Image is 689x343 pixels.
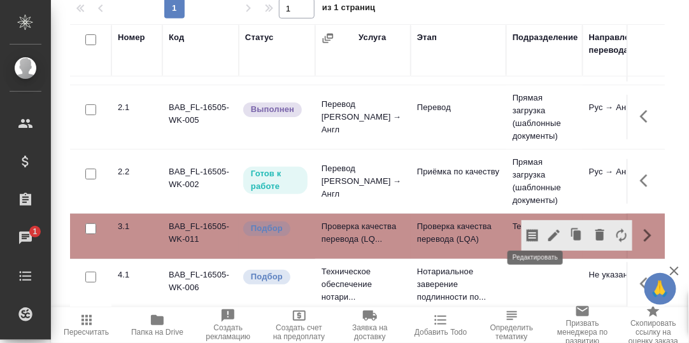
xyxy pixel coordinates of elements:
div: Можно подбирать исполнителей [242,220,309,237]
span: 1 [25,225,45,238]
div: 3.1 [118,220,156,233]
td: Не указан [583,262,659,307]
td: Прямая загрузка (шаблонные документы) [506,150,583,213]
div: Услуга [359,31,386,44]
div: 2.2 [118,165,156,178]
td: Рус → Англ [583,214,659,258]
div: Исполнитель завершил работу [242,101,309,118]
button: Папка на Drive [122,307,192,343]
button: Здесь прячутся важные кнопки [632,101,663,132]
p: Готов к работе [251,167,300,193]
td: Проверка качества перевода (LQ... [315,214,411,258]
div: Статус [245,31,274,44]
button: Пересчитать [51,307,122,343]
span: 🙏 [650,276,671,302]
button: Заменить [611,220,632,251]
span: Заявка на доставку [342,323,397,341]
p: Подбор [251,222,283,235]
span: Создать счет на предоплату [271,323,327,341]
button: 🙏 [644,273,676,305]
button: Создать рекламацию [193,307,264,343]
div: Этап [417,31,437,44]
td: Рус → Англ [583,95,659,139]
div: Исполнитель может приступить к работе [242,165,309,195]
td: Рус → Англ [583,159,659,204]
div: Можно подбирать исполнителей [242,269,309,286]
p: Перевод [417,101,500,114]
td: Перевод [PERSON_NAME] → Англ [315,156,411,207]
td: BAB_FL-16505-WK-006 [162,262,239,307]
p: Проверка качества перевода (LQA) [417,220,500,246]
span: Пересчитать [64,328,109,337]
button: Добавить Todo [406,307,476,343]
p: Приёмка по качеству [417,165,500,178]
td: Прямая загрузка (шаблонные документы) [506,85,583,149]
p: Нотариальное заверение подлинности по... [417,265,500,304]
div: Подразделение [513,31,578,44]
div: Направление перевода [589,31,653,57]
p: Подбор [251,270,283,283]
div: 4.1 [118,269,156,281]
p: Выполнен [251,103,294,116]
div: Номер [118,31,145,44]
div: Код [169,31,184,44]
td: Техническое обеспечение нотари... [315,259,411,310]
button: Скрыть кнопки [632,220,663,251]
span: Создать рекламацию [201,323,256,341]
button: Здесь прячутся важные кнопки [632,269,663,299]
button: Удалить [589,220,611,251]
button: Здесь прячутся важные кнопки [632,165,663,196]
button: Клонировать [565,220,589,251]
td: BAB_FL-16505-WK-011 [162,214,239,258]
div: 2.1 [118,101,156,114]
td: BAB_FL-16505-WK-005 [162,95,239,139]
td: Перевод [PERSON_NAME] → Англ [315,92,411,143]
button: Создать счет на предоплату [264,307,334,343]
button: Скопировать мини-бриф [522,220,543,251]
td: TechQA [506,214,583,258]
span: Папка на Drive [131,328,183,337]
span: Добавить Todo [415,328,467,337]
button: Сгруппировать [322,32,334,45]
a: 1 [3,222,48,254]
td: BAB_FL-16505-WK-002 [162,159,239,204]
button: Заявка на доставку [334,307,405,343]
